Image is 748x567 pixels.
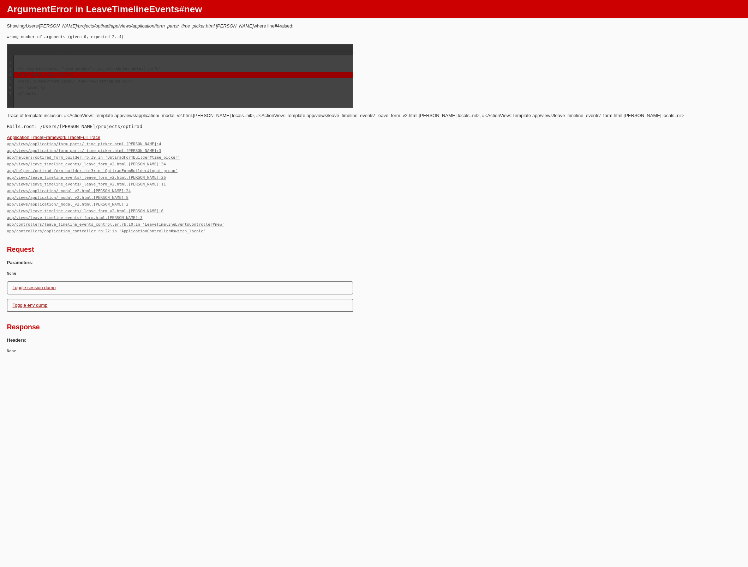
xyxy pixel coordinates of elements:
a: app/views/leave_timeline_events/_leave_form_v2.html.[PERSON_NAME]:11 [7,182,166,187]
b: Headers [7,337,25,343]
h1: ArgumentError in LeaveTimelineEvents#new [7,4,741,14]
h2: Response [7,323,741,331]
div: <%= tag.div(class: "time-picker", id: attribute, data:) do %> [14,66,352,72]
a: app/controllers/leave_timeline_events_controller.rb:10:in 'LeaveTimelineEventsController#new' [7,222,225,227]
code: wrong number of arguments (given 0, expected 2..4) [7,35,124,39]
a: app/views/application/_modal_v2.html.[PERSON_NAME]:2 [7,202,128,207]
div: <label class="form-label" for="<%= attribute %>"> [14,78,352,85]
a: app/views/leave_timeline_events/_leave_form_v2.html.[PERSON_NAME]:6 [7,209,164,213]
div: <% if label.present? %> [14,72,352,78]
pre: None [7,348,741,354]
a: app/views/application/form_parts/_time_picker.html.[PERSON_NAME]:3 [7,148,161,153]
div: </label> [14,91,352,97]
span: 5 [9,79,12,84]
a: app/helpers/optirad_form_builder.rb:3:in 'OptiradFormBuilder#input_group' [7,169,178,173]
a: app/views/application/_modal_v2.html.[PERSON_NAME]:24 [7,189,131,193]
span: 6 [9,85,12,90]
pre: None [7,270,741,277]
p: : [7,337,741,343]
a: app/views/leave_timeline_events/_leave_form_v2.html.[PERSON_NAME]:26 [7,175,166,180]
a: app/views/leave_timeline_events/_leave_form_v2.html.[PERSON_NAME]:34 [7,162,166,166]
b: #4 [275,23,280,29]
a: app/helpers/optirad_form_builder.rb:39:in 'OptiradFormBuilder#time_picker' [7,155,180,160]
i: /Users/[PERSON_NAME]/projects/optirad/app/views/application/form_parts/_time_picker.html.[PERSON_... [24,23,253,29]
div: | | [7,134,741,234]
a: app/controllers/application_controller.rb:22:in 'ApplicationController#switch_locale' [7,229,206,233]
a: app/views/application/_modal_v2.html.[PERSON_NAME]:5 [7,195,128,200]
span: 3 [9,66,12,71]
p: Showing where line raised: [7,23,741,29]
p: Trace of template inclusion: #<ActionView::Template app/views/application/_modal_v2.html.[PERSON_... [7,112,741,119]
div: Extracted source (around line ): [7,44,353,55]
a: Toggle session dump [13,285,56,290]
a: app/views/leave_timeline_events/_form.html.[PERSON_NAME]:3 [7,215,143,220]
strong: #4 [70,47,74,52]
p: : [7,260,741,266]
span: 4 [9,73,12,77]
a: Toggle env dump [13,303,48,308]
a: Full Trace [80,135,100,140]
a: app/views/application/form_parts/_time_picker.html.[PERSON_NAME]:4 [7,142,161,146]
span: 7 [9,92,12,96]
span: 2 [9,60,12,65]
a: Framework Trace [43,135,79,140]
code: Rails.root: /Users/[PERSON_NAME]/projects/optirad [7,124,143,129]
a: Application Trace [7,135,42,140]
b: Parameters [7,260,32,265]
div: <%= label %> [14,85,352,91]
h2: Request [7,245,741,254]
